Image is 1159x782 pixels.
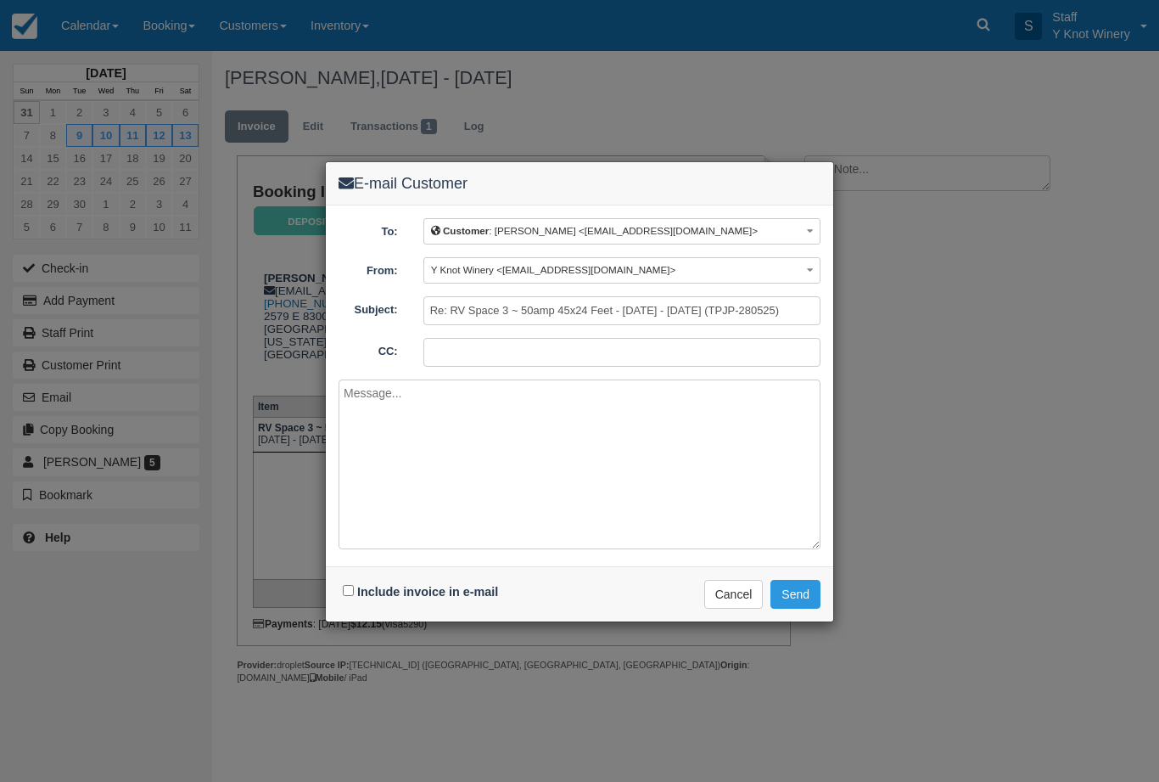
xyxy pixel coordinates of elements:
label: Include invoice in e-mail [357,585,498,599]
h4: E-mail Customer [339,175,820,193]
label: To: [326,218,411,240]
button: Send [770,580,820,609]
b: Customer [443,225,489,236]
button: Y Knot Winery <[EMAIL_ADDRESS][DOMAIN_NAME]> [423,257,820,284]
span: Y Knot Winery <[EMAIL_ADDRESS][DOMAIN_NAME]> [431,264,676,275]
label: CC: [326,338,411,360]
button: Customer: [PERSON_NAME] <[EMAIL_ADDRESS][DOMAIN_NAME]> [423,218,820,245]
label: From: [326,257,411,279]
span: : [PERSON_NAME] <[EMAIL_ADDRESS][DOMAIN_NAME]> [431,225,758,236]
label: Subject: [326,296,411,318]
button: Cancel [704,580,764,609]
